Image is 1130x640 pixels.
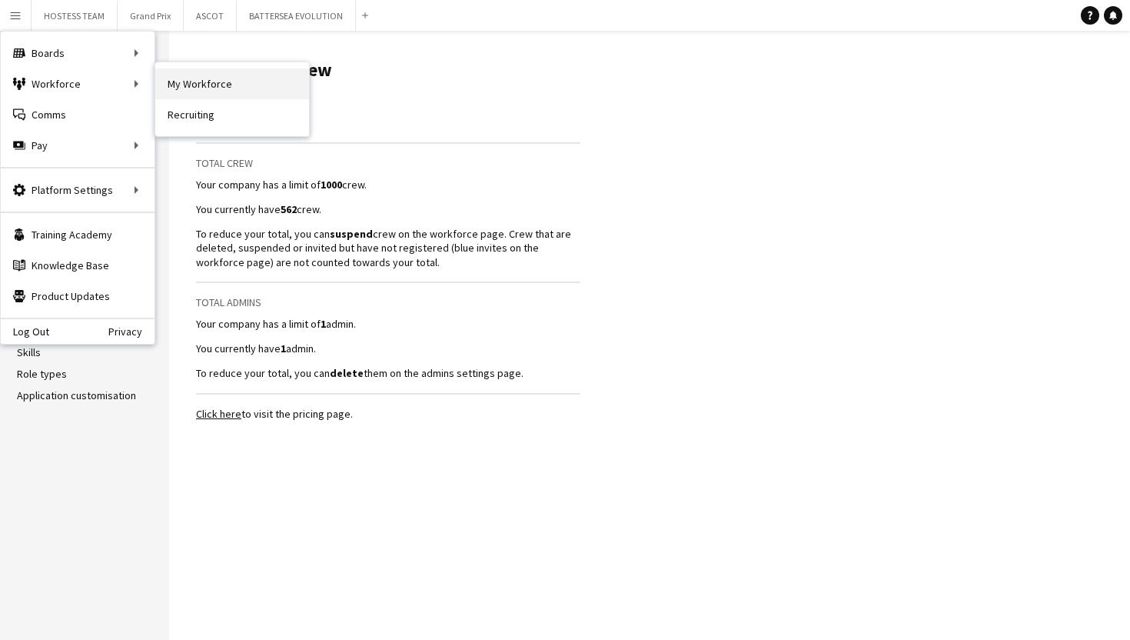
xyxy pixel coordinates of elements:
[196,156,580,170] h3: Total Crew
[321,317,326,331] strong: 1
[1,281,155,312] a: Product Updates
[281,202,297,216] strong: 562
[17,388,136,402] a: Application customisation
[237,1,356,31] button: BATTERSEA EVOLUTION
[196,178,580,192] p: Your company has a limit of crew.
[1,325,49,338] a: Log Out
[330,366,364,380] strong: delete
[196,295,580,309] h3: Total Admins
[196,202,580,216] p: You currently have crew.
[196,366,580,380] p: To reduce your total, you can them on the admins settings page.
[196,317,580,331] p: Your company has a limit of admin.
[196,227,580,269] p: To reduce your total, you can crew on the workforce page. Crew that are deleted, suspended or inv...
[196,105,580,130] h2: Account Limits
[1,38,155,68] div: Boards
[330,227,373,241] strong: suspend
[118,1,184,31] button: Grand Prix
[155,68,309,99] a: My Workforce
[281,342,286,355] strong: 1
[17,367,67,381] a: Role types
[1,99,155,130] a: Comms
[1,68,155,99] div: Workforce
[17,345,41,359] a: Skills
[321,178,342,192] strong: 1000
[1,250,155,281] a: Knowledge Base
[108,325,155,338] a: Privacy
[196,342,580,355] p: You currently have admin.
[196,407,580,421] p: to visit the pricing page.
[1,130,155,161] div: Pay
[1,219,155,250] a: Training Academy
[196,407,241,421] a: Click here
[155,99,309,130] a: Recruiting
[32,1,118,31] button: HOSTESS TEAM
[196,58,580,82] h1: Billing Overview
[1,175,155,205] div: Platform Settings
[184,1,237,31] button: ASCOT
